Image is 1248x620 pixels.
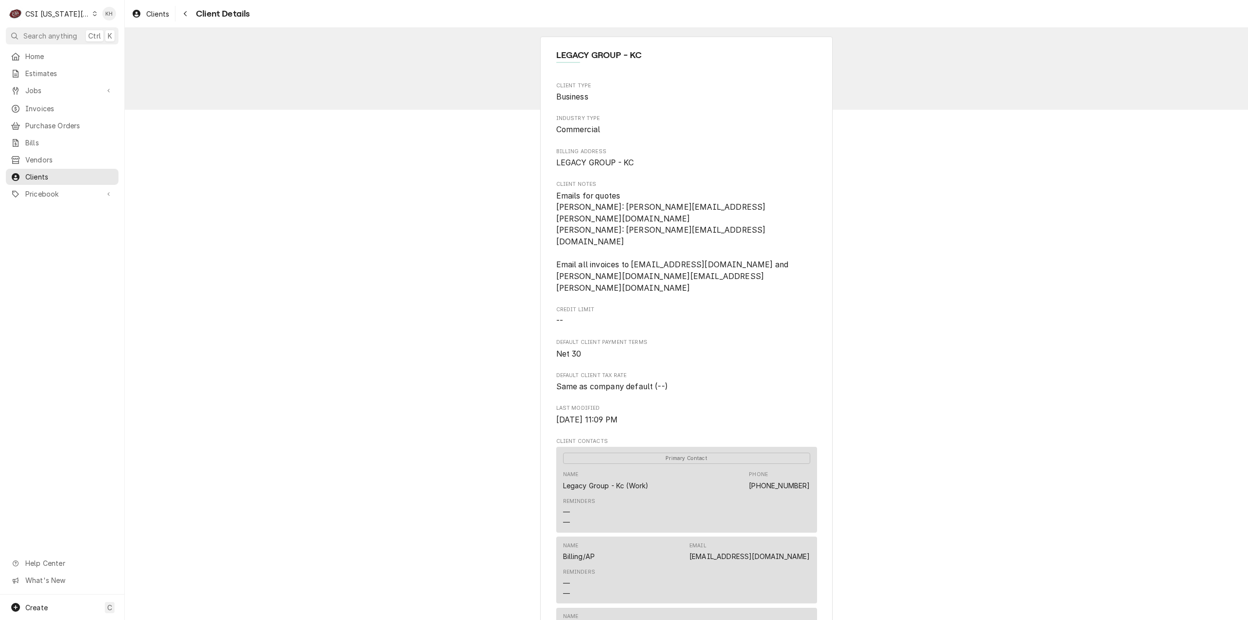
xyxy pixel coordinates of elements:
span: Billing Address [556,157,817,169]
a: Go to Pricebook [6,186,118,202]
a: Clients [128,6,173,22]
span: Search anything [23,31,77,41]
span: Client Notes [556,180,817,188]
div: Name [563,471,649,490]
span: Client Type [556,91,817,103]
span: -- [556,316,563,325]
span: What's New [25,575,113,585]
span: Invoices [25,103,114,114]
span: Primary Contact [563,453,810,464]
div: — [563,578,570,588]
span: Ctrl [88,31,101,41]
div: Contact [556,537,817,603]
div: C [9,7,22,20]
div: Reminders [563,498,595,527]
span: Bills [25,138,114,148]
div: Default Client Tax Rate [556,372,817,393]
a: [EMAIL_ADDRESS][DOMAIN_NAME] [689,552,810,560]
div: Credit Limit [556,306,817,327]
span: Clients [25,172,114,182]
span: Client Contacts [556,438,817,445]
span: Client Type [556,82,817,90]
span: Purchase Orders [25,120,114,131]
span: K [108,31,112,41]
a: [PHONE_NUMBER] [749,481,810,490]
a: Go to Help Center [6,555,118,571]
div: Client Information [556,49,817,70]
span: Default Client Tax Rate [556,381,817,393]
div: Phone [749,471,768,479]
a: Vendors [6,152,118,168]
div: — [563,517,570,527]
div: Client Notes [556,180,817,294]
span: Create [25,603,48,612]
a: Bills [6,135,118,151]
div: CSI [US_STATE][GEOGRAPHIC_DATA]. [25,9,90,19]
div: Billing/AP [563,551,595,561]
div: Name [563,471,579,479]
div: Name [563,542,595,561]
div: Primary [563,452,810,464]
a: Purchase Orders [6,118,118,134]
span: [DATE] 11:09 PM [556,415,618,424]
span: Credit Limit [556,306,817,314]
span: LEGACY GROUP - KC [556,158,634,167]
div: Kelsey Hetlage's Avatar [102,7,116,20]
span: C [107,602,112,613]
div: — [563,588,570,599]
span: Vendors [25,155,114,165]
span: Credit Limit [556,315,817,327]
span: Same as company default (--) [556,382,668,391]
a: Home [6,48,118,64]
button: Navigate back [177,6,193,21]
a: Estimates [6,65,118,81]
span: Name [556,49,817,62]
div: Email [689,542,706,550]
div: Industry Type [556,115,817,136]
span: Emails for quotes [PERSON_NAME]: [PERSON_NAME][EMAIL_ADDRESS][PERSON_NAME][DOMAIN_NAME] [PERSON_N... [556,191,791,293]
div: Default Client Payment Terms [556,339,817,360]
span: Home [25,51,114,61]
span: Default Client Payment Terms [556,348,817,360]
div: Reminders [563,498,595,505]
div: Phone [749,471,810,490]
div: KH [102,7,116,20]
div: Billing Address [556,148,817,169]
a: Go to Jobs [6,82,118,99]
div: Legacy Group - Kc (Work) [563,480,649,491]
span: Commercial [556,125,601,134]
div: Contact [556,447,817,532]
div: — [563,507,570,517]
button: Search anythingCtrlK [6,27,118,44]
div: Reminders [563,568,595,576]
div: Email [689,542,810,561]
a: Go to What's New [6,572,118,588]
span: Industry Type [556,115,817,122]
span: Pricebook [25,189,99,199]
div: CSI Kansas City.'s Avatar [9,7,22,20]
div: Last Modified [556,404,817,425]
span: Billing Address [556,148,817,156]
div: Client Type [556,82,817,103]
span: Last Modified [556,414,817,426]
span: Business [556,92,588,101]
span: Last Modified [556,404,817,412]
div: Name [563,542,579,550]
span: Client Details [193,7,250,20]
span: Help Center [25,558,113,568]
span: Industry Type [556,124,817,136]
a: Invoices [6,100,118,117]
span: Client Notes [556,190,817,294]
span: Default Client Tax Rate [556,372,817,380]
span: Net 30 [556,349,582,359]
span: Default Client Payment Terms [556,339,817,346]
a: Clients [6,169,118,185]
span: Estimates [25,68,114,79]
div: Reminders [563,568,595,598]
span: Jobs [25,85,99,96]
span: Clients [146,9,169,19]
